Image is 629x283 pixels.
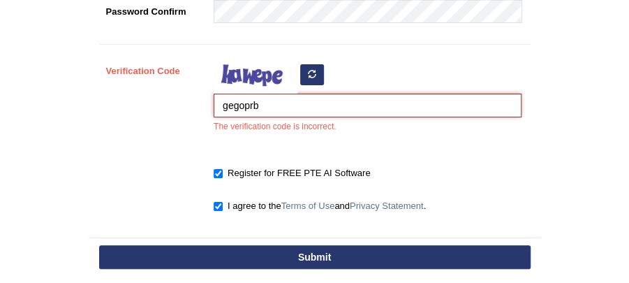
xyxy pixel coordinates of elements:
a: Privacy Statement [350,201,424,211]
label: I agree to the and . [214,199,426,213]
a: Terms of Use [281,201,335,211]
label: Register for FREE PTE AI Software [214,166,370,180]
input: Register for FREE PTE AI Software [214,169,223,178]
label: Verification Code [99,59,207,78]
button: Submit [99,245,531,269]
input: I agree to theTerms of UseandPrivacy Statement. [214,202,223,211]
